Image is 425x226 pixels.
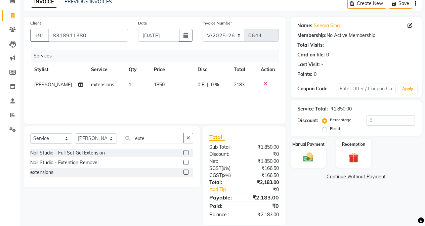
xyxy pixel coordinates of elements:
[207,81,208,88] span: |
[91,82,114,88] span: extensions
[326,51,329,58] div: 0
[297,32,415,39] div: No Active Membership
[257,62,279,77] th: Action
[244,172,284,179] div: ₹166.50
[204,144,244,151] div: Sub Total:
[30,159,98,166] div: Nail Studio - Extention Removel
[30,62,87,77] th: Stylist
[129,82,131,88] span: 1
[30,169,53,176] div: extensions
[297,85,337,92] div: Coupon Code
[204,186,251,193] a: Add Tip
[194,62,230,77] th: Disc
[398,84,417,94] button: Apply
[342,141,365,147] label: Redemption
[154,82,165,88] span: 1850
[244,144,284,151] div: ₹1,850.00
[337,84,395,94] input: Enter Offer / Coupon Code
[150,62,194,77] th: Price
[292,173,420,180] a: Continue Without Payment
[125,62,150,77] th: Qty
[244,179,284,186] div: ₹2,183.00
[297,51,325,58] div: Card on file:
[244,165,284,172] div: ₹166.50
[330,117,351,123] label: Percentage
[30,20,41,26] label: Client
[331,105,352,112] div: ₹1,850.00
[345,151,362,164] img: _gift.svg
[30,149,105,156] div: Nail Studio - Full Set Gel Extension
[244,151,284,158] div: ₹0
[297,61,320,68] div: Last Visit:
[223,173,229,178] span: 9%
[30,29,49,42] button: +91
[314,22,340,29] a: Seema Sing
[234,82,245,88] span: 2183
[297,105,328,112] div: Service Total:
[211,81,219,88] span: 0 %
[314,71,316,78] div: 0
[292,141,325,147] label: Manual Payment
[122,133,184,143] input: Search or Scan
[31,50,284,62] div: Services
[251,186,284,193] div: ₹0
[230,62,257,77] th: Total
[203,20,232,26] label: Invoice Number
[209,134,225,141] span: Total
[209,172,222,178] span: CGST
[204,158,244,165] div: Net:
[204,179,244,186] div: Total:
[244,202,284,210] div: ₹0
[48,29,128,42] input: Search by Name/Mobile/Email/Code
[300,151,316,163] img: _cash.svg
[297,42,324,49] div: Total Visits:
[204,202,244,210] div: Paid:
[297,117,318,124] div: Discount:
[244,211,284,218] div: ₹2,183.00
[198,81,204,88] span: 0 F
[244,158,284,165] div: ₹1,850.00
[204,165,244,172] div: ( )
[204,172,244,179] div: ( )
[297,32,327,39] div: Membership:
[297,22,312,29] div: Name:
[204,193,244,201] div: Payable:
[204,151,244,158] div: Discount:
[321,61,323,68] div: -
[297,71,312,78] div: Points:
[223,166,229,171] span: 9%
[244,193,284,201] div: ₹2,183.00
[138,20,147,26] label: Date
[330,126,340,132] label: Fixed
[87,62,125,77] th: Service
[204,211,244,218] div: Balance :
[34,82,72,88] span: [PERSON_NAME]
[209,165,221,171] span: SGST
